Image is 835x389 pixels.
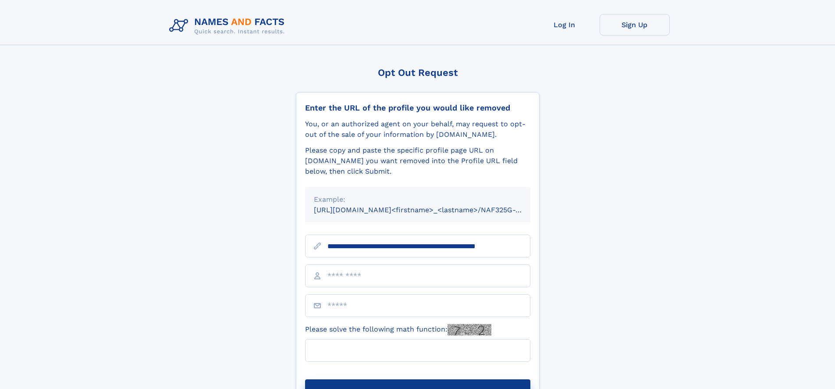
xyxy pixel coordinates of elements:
a: Log In [529,14,600,36]
small: [URL][DOMAIN_NAME]<firstname>_<lastname>/NAF325G-xxxxxxxx [314,206,547,214]
div: Please copy and paste the specific profile page URL on [DOMAIN_NAME] you want removed into the Pr... [305,145,530,177]
a: Sign Up [600,14,670,36]
div: Example: [314,194,522,205]
div: Enter the URL of the profile you would like removed [305,103,530,113]
div: Opt Out Request [296,67,540,78]
div: You, or an authorized agent on your behalf, may request to opt-out of the sale of your informatio... [305,119,530,140]
label: Please solve the following math function: [305,324,491,335]
img: Logo Names and Facts [166,14,292,38]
